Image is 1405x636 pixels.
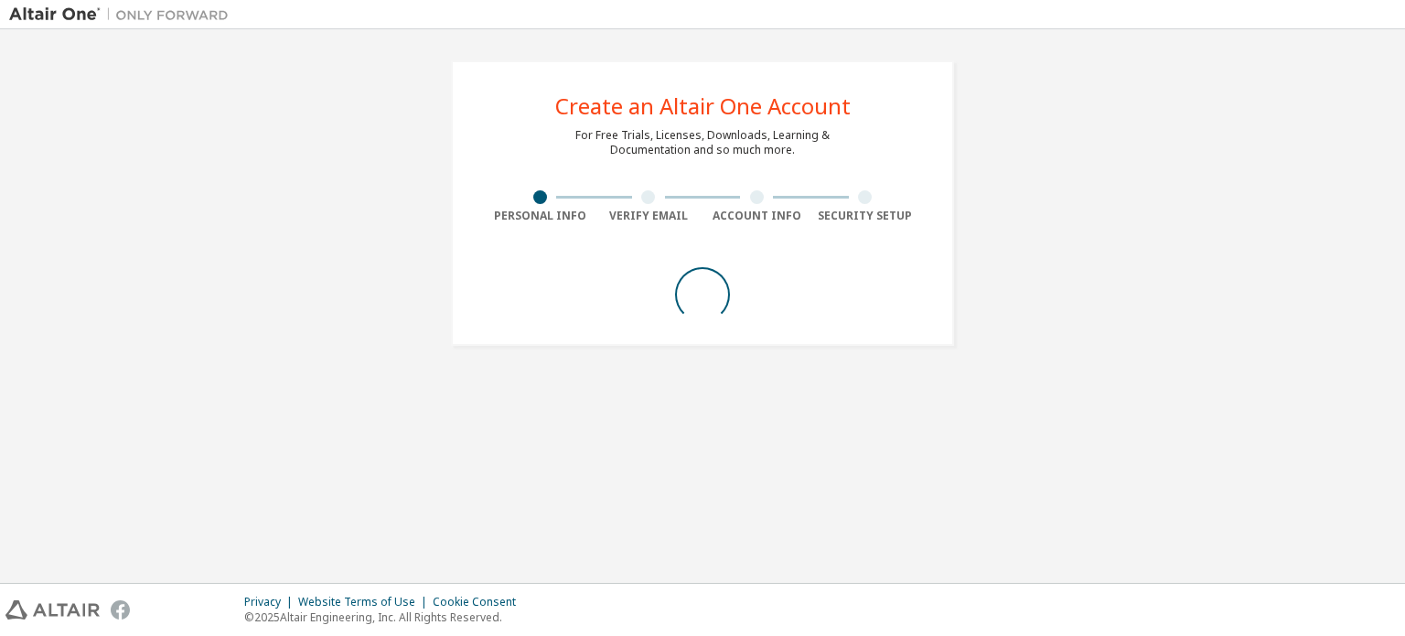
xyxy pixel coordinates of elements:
div: Website Terms of Use [298,595,433,609]
img: altair_logo.svg [5,600,100,620]
div: Cookie Consent [433,595,527,609]
img: Altair One [9,5,238,24]
div: Account Info [702,209,811,223]
div: Verify Email [595,209,703,223]
div: For Free Trials, Licenses, Downloads, Learning & Documentation and so much more. [575,128,830,157]
img: facebook.svg [111,600,130,620]
div: Security Setup [811,209,920,223]
div: Privacy [244,595,298,609]
div: Personal Info [486,209,595,223]
div: Create an Altair One Account [555,95,851,117]
p: © 2025 Altair Engineering, Inc. All Rights Reserved. [244,609,527,625]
